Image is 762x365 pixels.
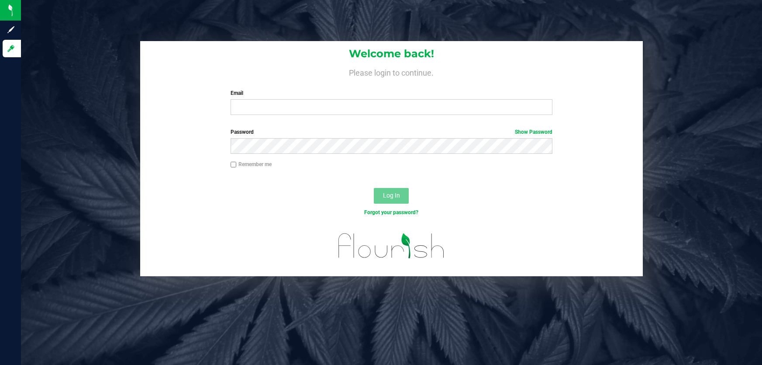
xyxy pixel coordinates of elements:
[231,129,254,135] span: Password
[515,129,552,135] a: Show Password
[231,89,553,97] label: Email
[383,192,400,199] span: Log In
[7,44,15,53] inline-svg: Log in
[140,66,643,77] h4: Please login to continue.
[374,188,409,204] button: Log In
[231,160,272,168] label: Remember me
[364,209,418,216] a: Forgot your password?
[329,226,455,266] img: flourish_logo.svg
[7,25,15,34] inline-svg: Sign up
[140,48,643,59] h1: Welcome back!
[231,162,237,168] input: Remember me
